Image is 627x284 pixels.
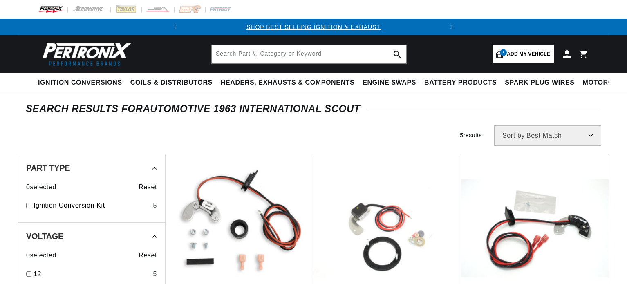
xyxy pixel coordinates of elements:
span: Headers, Exhausts & Components [221,78,354,87]
div: 1 of 2 [184,22,443,31]
button: Translation missing: en.sections.announcements.previous_announcement [167,19,184,35]
a: SHOP BEST SELLING IGNITION & EXHAUST [246,24,381,30]
a: Ignition Conversion Kit [34,200,150,211]
span: 5 results [460,132,482,139]
select: Sort by [494,125,601,146]
a: 12 [34,269,150,280]
span: Battery Products [424,78,497,87]
div: 5 [153,269,157,280]
summary: Headers, Exhausts & Components [217,73,358,92]
summary: Engine Swaps [358,73,420,92]
summary: Ignition Conversions [38,73,126,92]
div: SEARCH RESULTS FOR Automotive 1963 International Scout [26,105,601,113]
div: Announcement [184,22,443,31]
img: Pertronix [38,40,132,68]
button: search button [388,45,406,63]
a: 1Add my vehicle [493,45,554,63]
span: Part Type [26,164,70,172]
div: 5 [153,200,157,211]
span: Voltage [26,232,63,240]
span: Add my vehicle [507,50,550,58]
button: Translation missing: en.sections.announcements.next_announcement [443,19,460,35]
span: Spark Plug Wires [505,78,574,87]
summary: Spark Plug Wires [501,73,578,92]
span: 0 selected [26,182,56,192]
span: Engine Swaps [363,78,416,87]
span: Coils & Distributors [130,78,213,87]
span: Reset [139,250,157,261]
slideshow-component: Translation missing: en.sections.announcements.announcement_bar [18,19,609,35]
span: 1 [500,49,507,56]
span: Reset [139,182,157,192]
input: Search Part #, Category or Keyword [212,45,406,63]
summary: Battery Products [420,73,501,92]
span: Sort by [502,132,525,139]
span: 0 selected [26,250,56,261]
span: Ignition Conversions [38,78,122,87]
summary: Coils & Distributors [126,73,217,92]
